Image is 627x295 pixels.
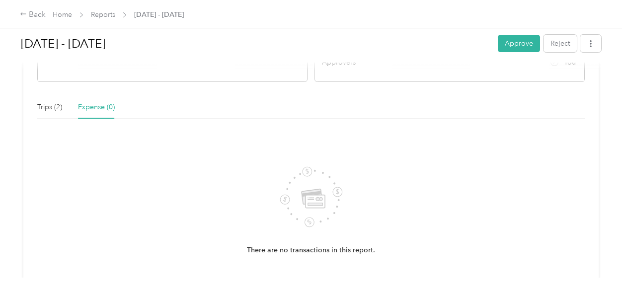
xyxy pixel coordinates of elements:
[247,245,375,256] p: There are no transactions in this report.
[78,102,115,113] div: Expense (0)
[53,10,72,19] a: Home
[134,9,184,20] span: [DATE] - [DATE]
[498,35,540,52] button: Approve
[91,10,115,19] a: Reports
[21,32,491,56] h1: Sep 1 - 30, 2025
[37,102,62,113] div: Trips (2)
[544,35,577,52] button: Reject
[20,9,46,21] div: Back
[571,239,627,295] iframe: Everlance-gr Chat Button Frame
